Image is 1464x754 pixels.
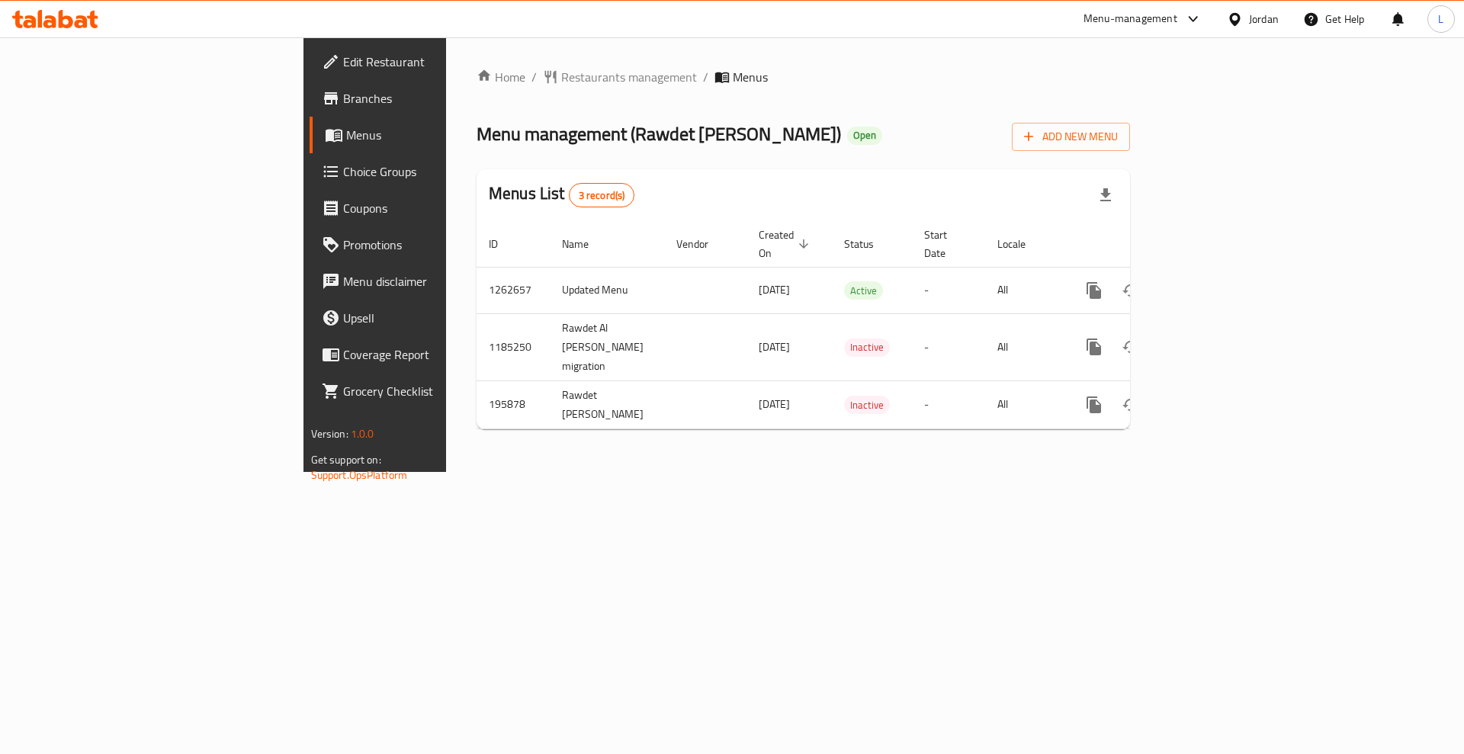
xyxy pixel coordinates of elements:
[844,396,890,414] span: Inactive
[1076,329,1112,365] button: more
[1064,221,1234,268] th: Actions
[477,117,841,151] span: Menu management ( Rawdet [PERSON_NAME] )
[477,68,1130,86] nav: breadcrumb
[310,263,548,300] a: Menu disclaimer
[1112,329,1149,365] button: Change Status
[847,127,882,145] div: Open
[489,182,634,207] h2: Menus List
[759,226,814,262] span: Created On
[310,153,548,190] a: Choice Groups
[844,396,890,414] div: Inactive
[1249,11,1279,27] div: Jordan
[733,68,768,86] span: Menus
[343,272,536,290] span: Menu disclaimer
[985,313,1064,380] td: All
[351,424,374,444] span: 1.0.0
[759,394,790,414] span: [DATE]
[844,235,894,253] span: Status
[543,68,697,86] a: Restaurants management
[1112,387,1149,423] button: Change Status
[310,226,548,263] a: Promotions
[343,89,536,107] span: Branches
[1087,177,1124,213] div: Export file
[844,282,883,300] span: Active
[703,68,708,86] li: /
[477,221,1234,429] table: enhanced table
[489,235,518,253] span: ID
[676,235,728,253] span: Vendor
[1438,11,1443,27] span: L
[346,126,536,144] span: Menus
[844,338,890,357] div: Inactive
[310,373,548,409] a: Grocery Checklist
[912,313,985,380] td: -
[1012,123,1130,151] button: Add New Menu
[343,162,536,181] span: Choice Groups
[1076,272,1112,309] button: more
[343,345,536,364] span: Coverage Report
[1084,10,1177,28] div: Menu-management
[569,183,635,207] div: Total records count
[550,267,664,313] td: Updated Menu
[310,80,548,117] a: Branches
[311,450,381,470] span: Get support on:
[561,68,697,86] span: Restaurants management
[1076,387,1112,423] button: more
[310,190,548,226] a: Coupons
[310,117,548,153] a: Menus
[847,129,882,142] span: Open
[759,280,790,300] span: [DATE]
[550,380,664,428] td: Rawdet [PERSON_NAME]
[844,281,883,300] div: Active
[562,235,608,253] span: Name
[912,380,985,428] td: -
[311,424,348,444] span: Version:
[924,226,967,262] span: Start Date
[985,380,1064,428] td: All
[343,382,536,400] span: Grocery Checklist
[570,188,634,203] span: 3 record(s)
[343,309,536,327] span: Upsell
[343,53,536,71] span: Edit Restaurant
[550,313,664,380] td: Rawdet Al [PERSON_NAME] migration
[1112,272,1149,309] button: Change Status
[310,300,548,336] a: Upsell
[997,235,1045,253] span: Locale
[985,267,1064,313] td: All
[844,338,890,356] span: Inactive
[343,199,536,217] span: Coupons
[311,465,408,485] a: Support.OpsPlatform
[912,267,985,313] td: -
[1024,127,1118,146] span: Add New Menu
[310,43,548,80] a: Edit Restaurant
[759,337,790,357] span: [DATE]
[310,336,548,373] a: Coverage Report
[343,236,536,254] span: Promotions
